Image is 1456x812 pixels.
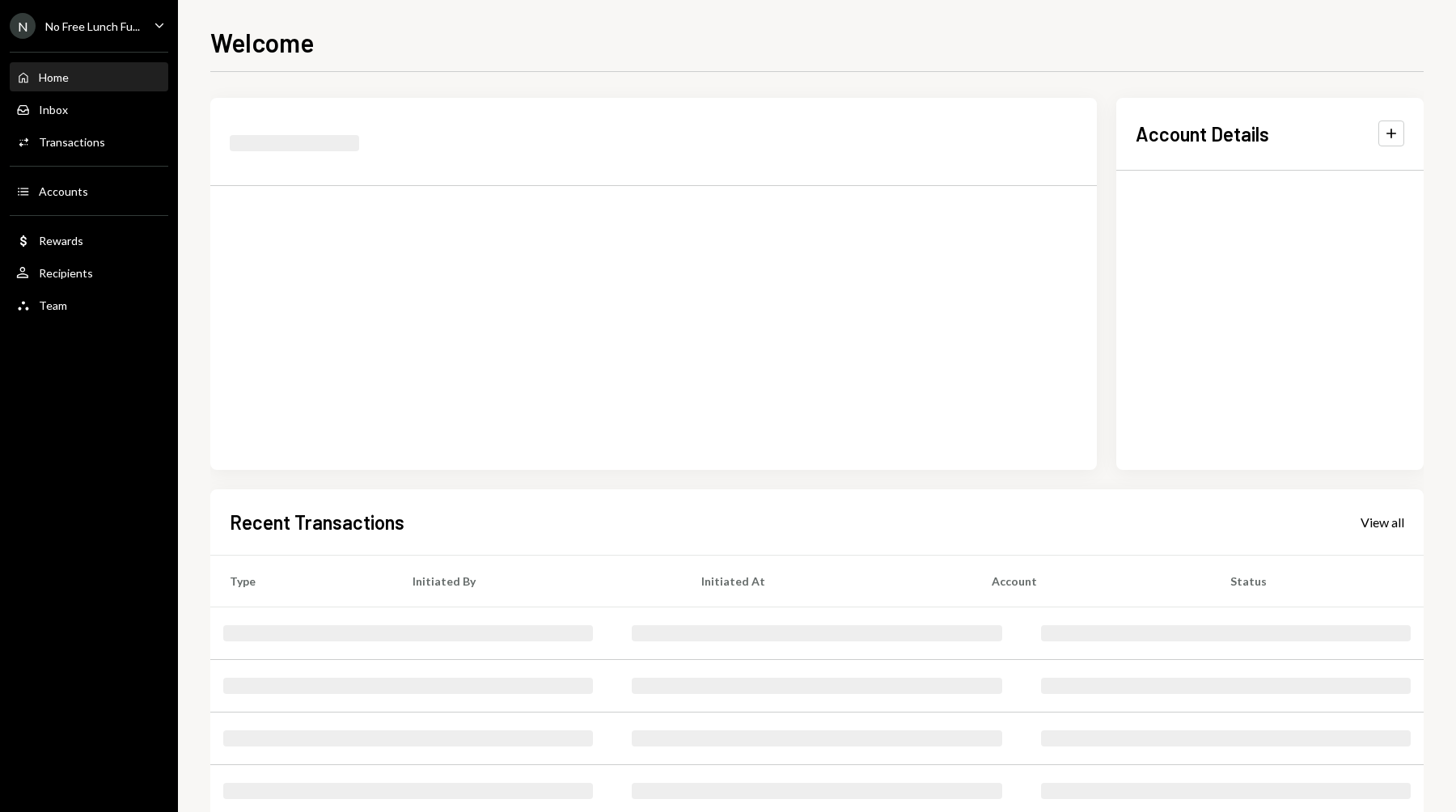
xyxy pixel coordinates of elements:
div: No Free Lunch Fu... [45,19,140,33]
a: Recipients [10,258,168,287]
h2: Account Details [1136,121,1269,147]
th: Status [1211,555,1424,607]
th: Initiated At [682,555,972,607]
a: Team [10,290,168,319]
th: Type [210,555,393,607]
a: Transactions [10,127,168,156]
div: Home [39,70,69,84]
a: Rewards [10,226,168,255]
div: Rewards [39,234,83,247]
div: Transactions [39,135,105,149]
div: Team [39,298,67,312]
div: Inbox [39,103,68,116]
div: Recipients [39,266,93,280]
div: View all [1361,514,1404,531]
a: Inbox [10,95,168,124]
a: Home [10,62,168,91]
a: View all [1361,513,1404,531]
th: Account [972,555,1210,607]
a: Accounts [10,176,168,205]
th: Initiated By [393,555,682,607]
div: Accounts [39,184,88,198]
h2: Recent Transactions [230,509,404,535]
div: N [10,13,36,39]
h1: Welcome [210,26,314,58]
